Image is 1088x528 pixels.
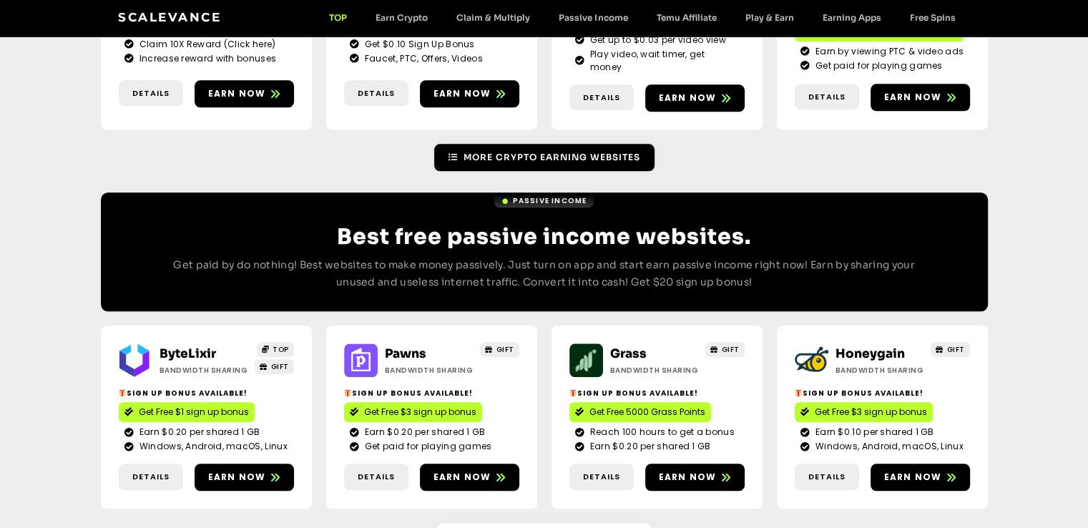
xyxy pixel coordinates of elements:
a: Get Free $3 sign up bonus [344,402,482,422]
span: Play video, wait timer, get money [587,48,739,74]
a: Details [119,464,183,490]
span: Get $0.10 Sign Up Bonus [361,38,475,51]
span: Faucet, PTC, Offers, Videos [361,52,483,65]
span: Details [358,471,395,483]
span: Reach 100 hours to get a bonus [587,426,735,439]
span: GIFT [722,344,740,355]
span: Earn $0.10 per shared 1 GB [812,426,934,439]
a: Details [344,464,408,490]
h2: Sign up bonus available! [344,388,519,399]
a: Scalevance [118,10,221,24]
span: Earn now [884,91,942,104]
h2: Bandwidth Sharing [160,365,249,376]
a: TOP [315,12,361,23]
span: Details [132,87,170,99]
a: GIFT [705,342,745,357]
a: Earn now [195,464,294,491]
a: Earn now [645,464,745,491]
span: Get Free $3 sign up bonus [364,406,476,419]
span: Passive Income [513,195,587,206]
span: Details [808,91,846,103]
span: Earn now [208,87,266,100]
img: 🎁 [795,389,802,396]
span: Details [583,92,620,104]
a: Free Spins [895,12,969,23]
span: Earn now [659,471,717,484]
span: Details [583,471,620,483]
h2: Sign up bonus available! [795,388,970,399]
span: Get paid for playing games [361,440,492,453]
a: Claim 10X Reward (Click here) [124,38,288,51]
a: Play & Earn [730,12,808,23]
span: Windows, Android, macOS, Linux [136,440,288,453]
span: Earn now [433,471,491,484]
a: TOP [257,342,294,357]
a: Passive Income [544,12,642,23]
span: Get Free $1 sign up bonus [139,406,249,419]
a: Passive Income [494,194,594,207]
span: Details [358,87,395,99]
span: Earn $0.20 per shared 1 GB [136,426,260,439]
span: Earn by viewing PTC & video ads [812,45,964,58]
a: Honeygain [835,346,905,361]
img: 🎁 [569,389,577,396]
span: Earn now [433,87,491,100]
span: Earn now [659,92,717,104]
span: Earn $0.20 per shared 1 GB [587,440,711,453]
a: Earn now [195,80,294,107]
span: Earn now [884,471,942,484]
a: Claim & Multiply [442,12,544,23]
span: Get Free 5000 Grass Points [589,406,705,419]
nav: Menu [315,12,969,23]
h2: Bandwidth Sharing [835,365,925,376]
a: Temu Affiliate [642,12,730,23]
a: GIFT [255,359,294,374]
span: Earn now [208,471,266,484]
a: Earn now [420,80,519,107]
a: Earn now [871,464,970,491]
a: Earn now [645,84,745,112]
a: GIFT [480,342,519,357]
span: Get up to $0.03 per video view [587,34,726,47]
span: Get Free $3 sign up bonus [815,406,927,419]
span: Details [132,471,170,483]
a: GIFT [931,342,970,357]
a: Pawns [385,346,426,361]
a: Grass [610,346,647,361]
a: Earning Apps [808,12,895,23]
span: More Crypto earning Websites [464,151,640,164]
a: Earn now [420,464,519,491]
a: Earn Crypto [361,12,442,23]
a: Get Free 5000 Grass Points [569,402,711,422]
a: More Crypto earning Websites [434,144,655,171]
span: Earn $0.20 per shared 1 GB [361,426,486,439]
h2: Sign up bonus available! [569,388,745,399]
a: Details [119,80,183,107]
a: ByteLixir [160,346,216,361]
a: Details [344,80,408,107]
span: Increase reward with bonuses [136,52,276,65]
span: Claim 10X Reward (Click here) [136,38,276,51]
span: TOP [273,344,289,355]
h2: Bandwidth Sharing [610,365,700,376]
a: Details [569,84,634,111]
h2: Best free passive income websites. [158,224,931,250]
a: Earn now [871,84,970,111]
h2: Bandwidth Sharing [385,365,474,376]
span: Windows, Android, macOS, Linux [812,440,964,453]
span: Get paid for playing games [812,59,943,72]
span: GIFT [271,361,289,372]
p: Get paid by do nothing! Best websites to make money passively. Just turn on app and start earn pa... [158,257,931,291]
span: GIFT [496,344,514,355]
img: 🎁 [119,389,126,396]
a: Details [569,464,634,490]
span: GIFT [947,344,965,355]
img: 🎁 [344,389,351,396]
span: Details [808,471,846,483]
a: Details [795,464,859,490]
a: Details [795,84,859,110]
h2: Sign up bonus available! [119,388,294,399]
a: Get Free $3 sign up bonus [795,402,933,422]
a: Get Free $1 sign up bonus [119,402,255,422]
